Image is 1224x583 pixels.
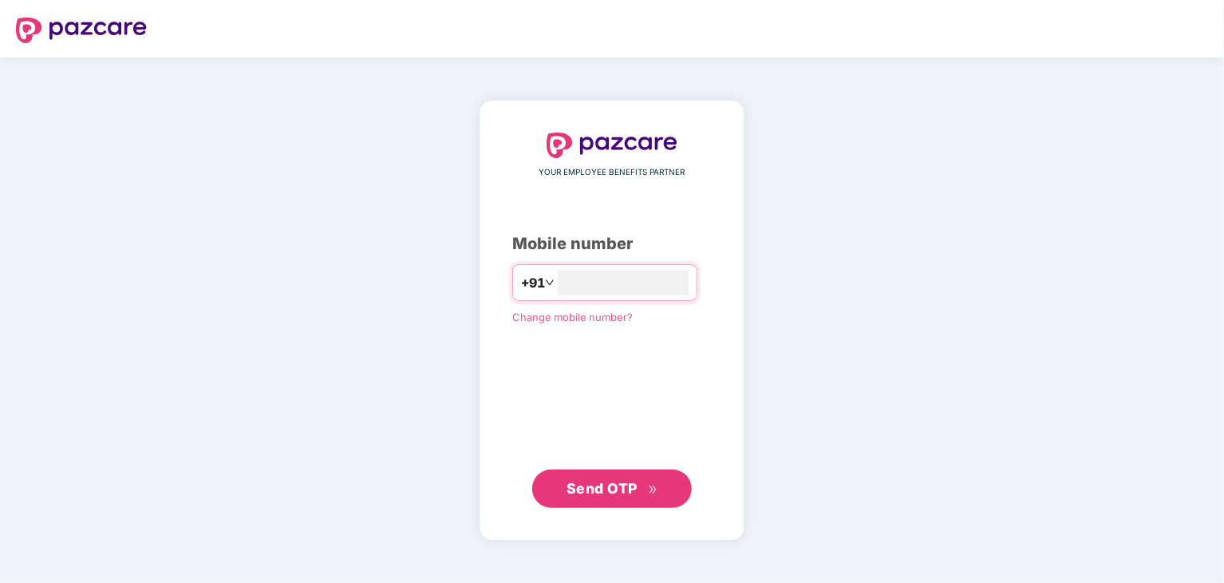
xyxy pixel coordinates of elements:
[512,232,712,256] div: Mobile number
[648,485,658,495] span: double-right
[547,133,677,158] img: logo
[16,18,147,43] img: logo
[539,166,685,179] span: YOUR EMPLOYEE BENEFITS PARTNER
[521,273,545,293] span: +91
[532,470,692,508] button: Send OTPdouble-right
[567,480,638,497] span: Send OTP
[545,278,555,288] span: down
[512,311,633,323] a: Change mobile number?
